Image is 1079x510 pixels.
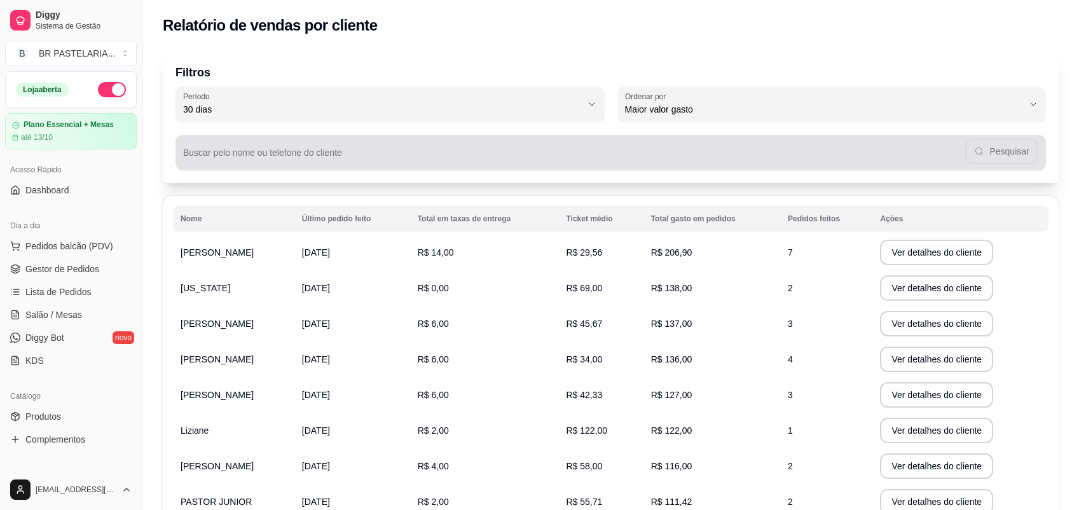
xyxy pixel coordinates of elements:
div: Dia a dia [5,216,137,236]
button: Ordenar porMaior valor gasto [617,86,1047,122]
button: Ver detalhes do cliente [880,240,993,265]
span: 2 [788,461,793,471]
span: [PERSON_NAME] [181,354,254,364]
span: R$ 138,00 [651,283,692,293]
span: 2 [788,497,793,507]
span: [DATE] [302,319,330,329]
span: [PERSON_NAME] [181,319,254,329]
span: [EMAIL_ADDRESS][DOMAIN_NAME] [36,485,116,495]
span: R$ 137,00 [651,319,692,329]
label: Ordenar por [625,91,670,102]
span: Salão / Mesas [25,308,82,321]
span: R$ 45,67 [566,319,602,329]
span: R$ 116,00 [651,461,692,471]
a: Lista de Pedidos [5,282,137,302]
button: Ver detalhes do cliente [880,382,993,408]
span: R$ 2,00 [418,425,449,436]
span: R$ 206,90 [651,247,692,258]
span: [DATE] [302,247,330,258]
span: 2 [788,283,793,293]
span: Gestor de Pedidos [25,263,99,275]
button: Alterar Status [98,82,126,97]
span: [PERSON_NAME] [181,247,254,258]
div: Acesso Rápido [5,160,137,180]
span: [DATE] [302,390,330,400]
article: Plano Essencial + Mesas [24,120,114,130]
a: Complementos [5,429,137,450]
span: [DATE] [302,497,330,507]
span: R$ 111,42 [651,497,692,507]
span: 4 [788,354,793,364]
p: Filtros [175,64,1046,81]
span: Complementos [25,433,85,446]
th: Último pedido feito [294,206,410,231]
span: R$ 58,00 [566,461,602,471]
span: Sistema de Gestão [36,21,132,31]
span: KDS [25,354,44,367]
th: Total em taxas de entrega [410,206,559,231]
span: [PERSON_NAME] [181,461,254,471]
th: Pedidos feitos [780,206,872,231]
span: [DATE] [302,461,330,471]
span: R$ 42,33 [566,390,602,400]
div: Catálogo [5,386,137,406]
h2: Relatório de vendas por cliente [163,15,378,36]
button: Pedidos balcão (PDV) [5,236,137,256]
span: R$ 122,00 [566,425,607,436]
button: [EMAIL_ADDRESS][DOMAIN_NAME] [5,474,137,505]
span: [DATE] [302,283,330,293]
span: [DATE] [302,354,330,364]
span: R$ 6,00 [418,354,449,364]
span: R$ 6,00 [418,390,449,400]
button: Select a team [5,41,137,66]
a: Dashboard [5,180,137,200]
span: R$ 2,00 [418,497,449,507]
a: Diggy Botnovo [5,327,137,348]
th: Nome [173,206,294,231]
span: Lista de Pedidos [25,286,92,298]
input: Buscar pelo nome ou telefone do cliente [183,151,965,164]
span: R$ 34,00 [566,354,602,364]
span: Dashboard [25,184,69,196]
button: Ver detalhes do cliente [880,275,993,301]
span: 1 [788,425,793,436]
span: R$ 4,00 [418,461,449,471]
span: R$ 6,00 [418,319,449,329]
a: Gestor de Pedidos [5,259,137,279]
th: Ações [872,206,1048,231]
span: Diggy Bot [25,331,64,344]
span: Maior valor gasto [625,103,1024,116]
span: PASTOR JUNIOR [181,497,252,507]
span: [DATE] [302,425,330,436]
span: [US_STATE] [181,283,230,293]
button: Ver detalhes do cliente [880,418,993,443]
div: Loja aberta [16,83,69,97]
span: R$ 14,00 [418,247,454,258]
button: Ver detalhes do cliente [880,347,993,372]
span: [PERSON_NAME] [181,390,254,400]
th: Total gasto em pedidos [643,206,780,231]
span: 3 [788,390,793,400]
label: Período [183,91,214,102]
button: Período30 dias [175,86,605,122]
span: R$ 127,00 [651,390,692,400]
button: Ver detalhes do cliente [880,311,993,336]
th: Ticket médio [558,206,643,231]
button: Ver detalhes do cliente [880,453,993,479]
span: Liziane [181,425,209,436]
span: R$ 55,71 [566,497,602,507]
span: R$ 136,00 [651,354,692,364]
article: até 13/10 [21,132,53,142]
span: B [16,47,29,60]
span: 30 dias [183,103,582,116]
a: KDS [5,350,137,371]
span: R$ 0,00 [418,283,449,293]
a: Produtos [5,406,137,427]
span: 3 [788,319,793,329]
a: Plano Essencial + Mesasaté 13/10 [5,113,137,149]
div: BR PASTELARIA ... [39,47,115,60]
span: Pedidos balcão (PDV) [25,240,113,252]
span: Diggy [36,10,132,21]
a: Salão / Mesas [5,305,137,325]
a: DiggySistema de Gestão [5,5,137,36]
